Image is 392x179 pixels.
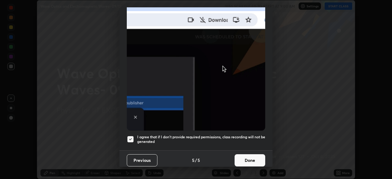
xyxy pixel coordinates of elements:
[192,157,194,163] h4: 5
[137,135,265,144] h5: I agree that if I don't provide required permissions, class recording will not be generated
[195,157,197,163] h4: /
[235,154,265,166] button: Done
[198,157,200,163] h4: 5
[127,154,157,166] button: Previous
